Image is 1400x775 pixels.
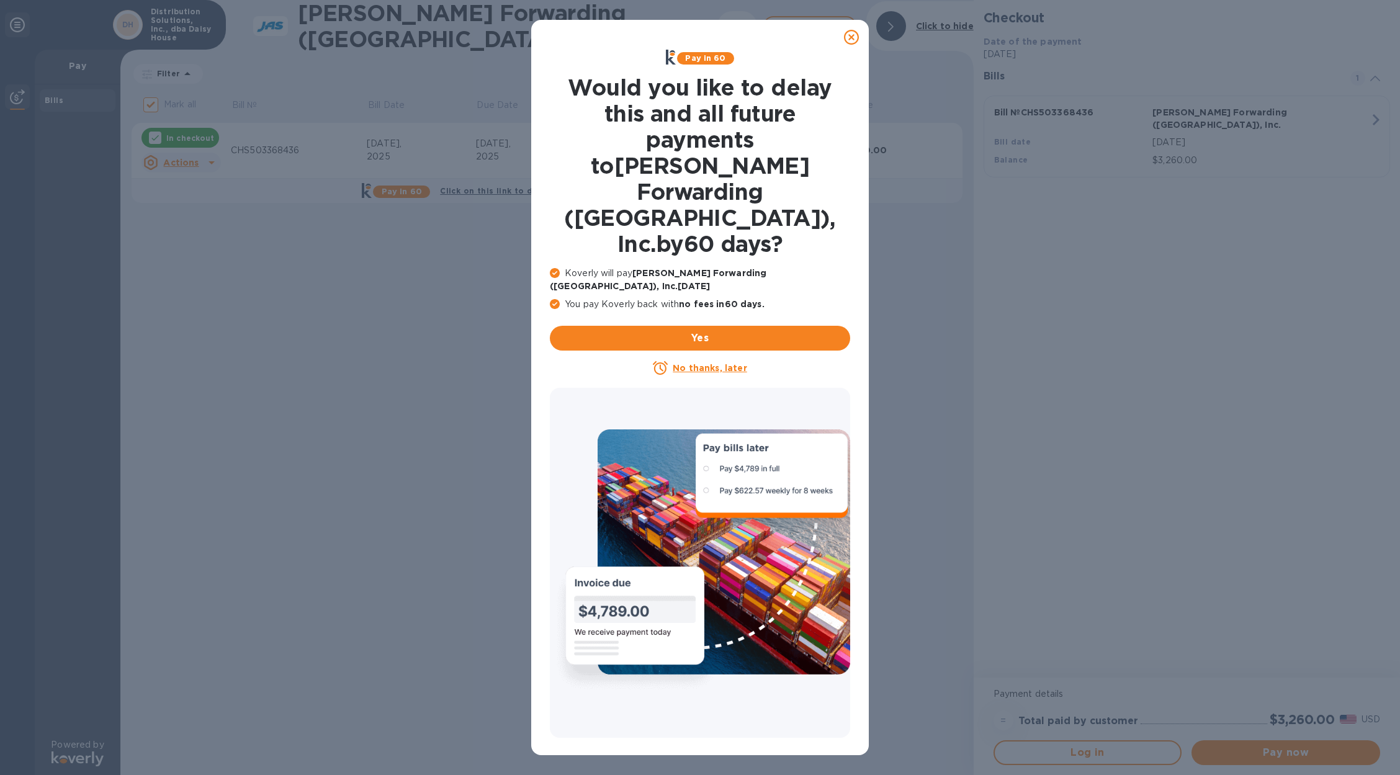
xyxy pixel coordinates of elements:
[550,267,850,293] p: Koverly will pay
[685,53,725,63] b: Pay in 60
[550,268,766,291] b: [PERSON_NAME] Forwarding ([GEOGRAPHIC_DATA]), Inc. [DATE]
[679,299,764,309] b: no fees in 60 days .
[550,298,850,311] p: You pay Koverly back with
[560,331,840,346] span: Yes
[673,363,747,373] u: No thanks, later
[550,74,850,257] h1: Would you like to delay this and all future payments to [PERSON_NAME] Forwarding ([GEOGRAPHIC_DAT...
[550,326,850,351] button: Yes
